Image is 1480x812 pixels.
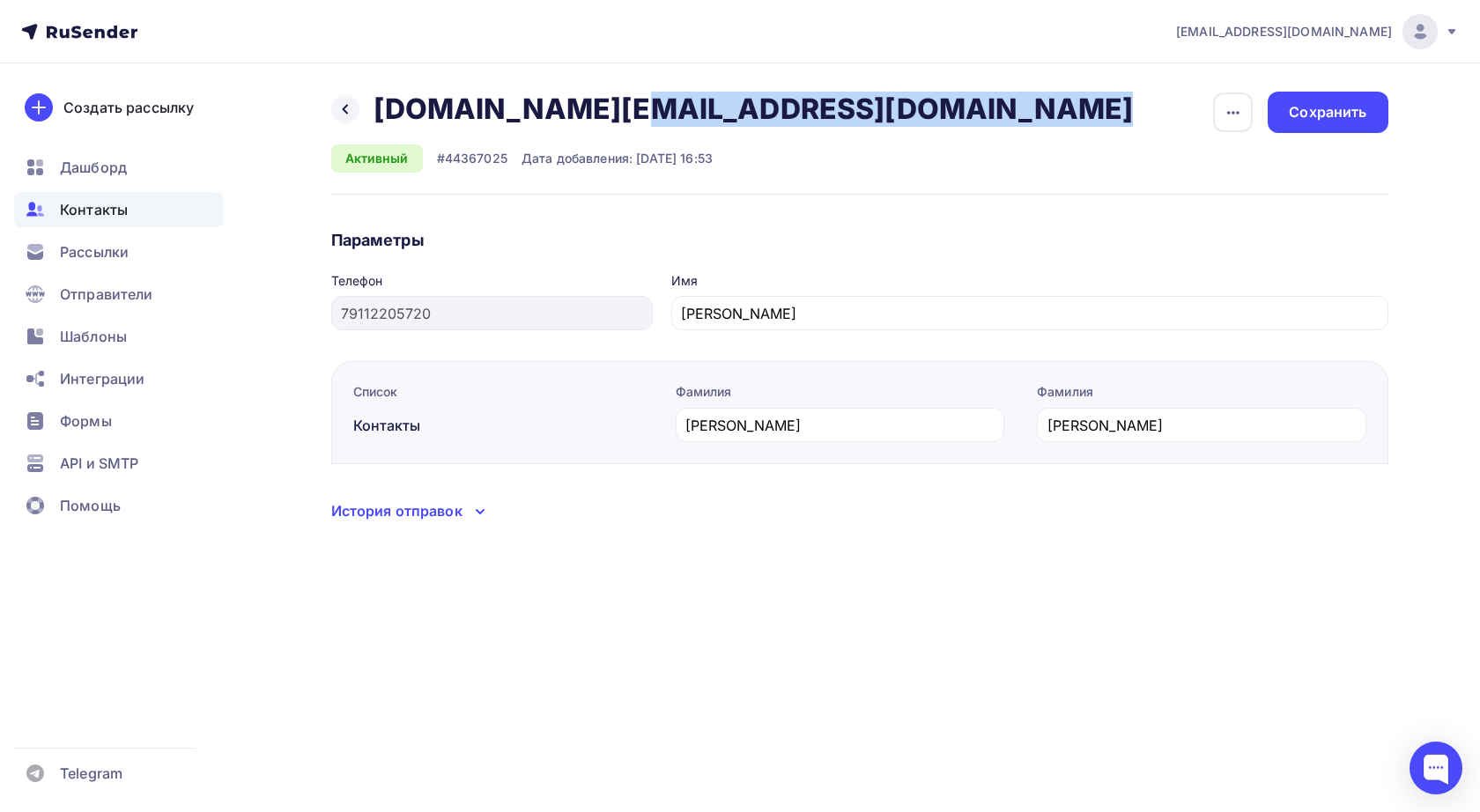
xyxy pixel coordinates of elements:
input: Укажите имя контакта [681,303,1378,324]
span: Дашборд [60,157,127,178]
div: История отправок [331,500,462,521]
div: Активный [331,144,423,173]
span: Контакты [60,199,128,220]
div: Фамилия [676,383,1005,401]
div: Контакты [353,415,657,436]
span: [EMAIL_ADDRESS][DOMAIN_NAME] [1176,23,1392,41]
div: Дата добавления: [DATE] 16:53 [522,150,713,167]
div: Создать рассылку [63,97,194,118]
span: Помощь [60,495,121,516]
span: API и SMTP [60,453,138,474]
div: Список [353,383,657,401]
input: Укажите номер телефона [341,303,642,324]
span: Интеграции [60,368,144,389]
legend: Имя [671,272,1388,296]
a: Дашборд [14,150,224,185]
span: Отправители [60,284,153,305]
div: Сохранить [1289,102,1366,122]
legend: Телефон [331,272,653,296]
span: Telegram [60,763,122,784]
h4: Параметры [331,230,1388,251]
span: Формы [60,410,112,432]
a: Шаблоны [14,319,224,354]
a: Отправители [14,277,224,312]
div: Фамилия [1037,383,1366,401]
a: [EMAIL_ADDRESS][DOMAIN_NAME] [1176,14,1459,49]
a: Контакты [14,192,224,227]
h2: [DOMAIN_NAME][EMAIL_ADDRESS][DOMAIN_NAME] [374,92,1134,127]
div: #44367025 [437,150,507,167]
span: Рассылки [60,241,129,262]
a: Формы [14,403,224,439]
span: Шаблоны [60,326,127,347]
a: Рассылки [14,234,224,269]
